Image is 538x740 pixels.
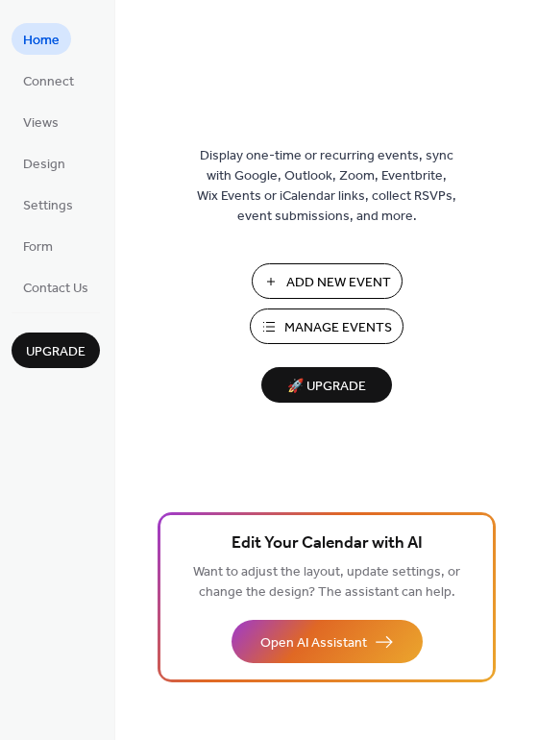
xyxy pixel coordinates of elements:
[286,273,391,293] span: Add New Event
[252,263,403,299] button: Add New Event
[26,342,86,362] span: Upgrade
[250,308,403,344] button: Manage Events
[12,64,86,96] a: Connect
[23,72,74,92] span: Connect
[12,333,100,368] button: Upgrade
[23,155,65,175] span: Design
[23,196,73,216] span: Settings
[12,147,77,179] a: Design
[232,530,423,557] span: Edit Your Calendar with AI
[12,188,85,220] a: Settings
[23,31,60,51] span: Home
[12,23,71,55] a: Home
[12,271,100,303] a: Contact Us
[273,374,380,400] span: 🚀 Upgrade
[12,230,64,261] a: Form
[232,620,423,663] button: Open AI Assistant
[193,559,460,605] span: Want to adjust the layout, update settings, or change the design? The assistant can help.
[23,113,59,134] span: Views
[197,146,456,227] span: Display one-time or recurring events, sync with Google, Outlook, Zoom, Eventbrite, Wix Events or ...
[261,367,392,403] button: 🚀 Upgrade
[12,106,70,137] a: Views
[260,633,367,654] span: Open AI Assistant
[23,279,88,299] span: Contact Us
[23,237,53,258] span: Form
[284,318,392,338] span: Manage Events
